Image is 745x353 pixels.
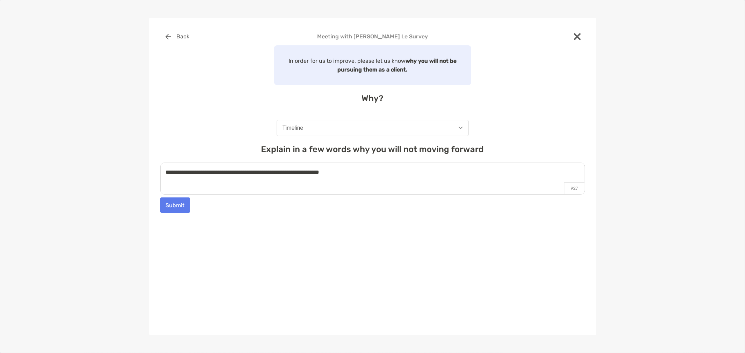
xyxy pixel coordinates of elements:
h4: Meeting with [PERSON_NAME] Le Survey [160,33,585,40]
button: Back [160,29,195,44]
button: Submit [160,197,190,213]
h4: Why? [160,93,585,103]
img: close modal [574,33,581,40]
button: Timeline [277,120,469,136]
p: 927 [564,182,585,194]
img: button icon [166,34,171,39]
h4: Explain in a few words why you will not moving forward [160,144,585,154]
div: Timeline [283,125,304,131]
strong: why you will not be pursuing them as a client. [338,58,457,73]
img: Open dropdown arrow [459,127,463,129]
p: In order for us to improve, please let us know [278,57,467,74]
